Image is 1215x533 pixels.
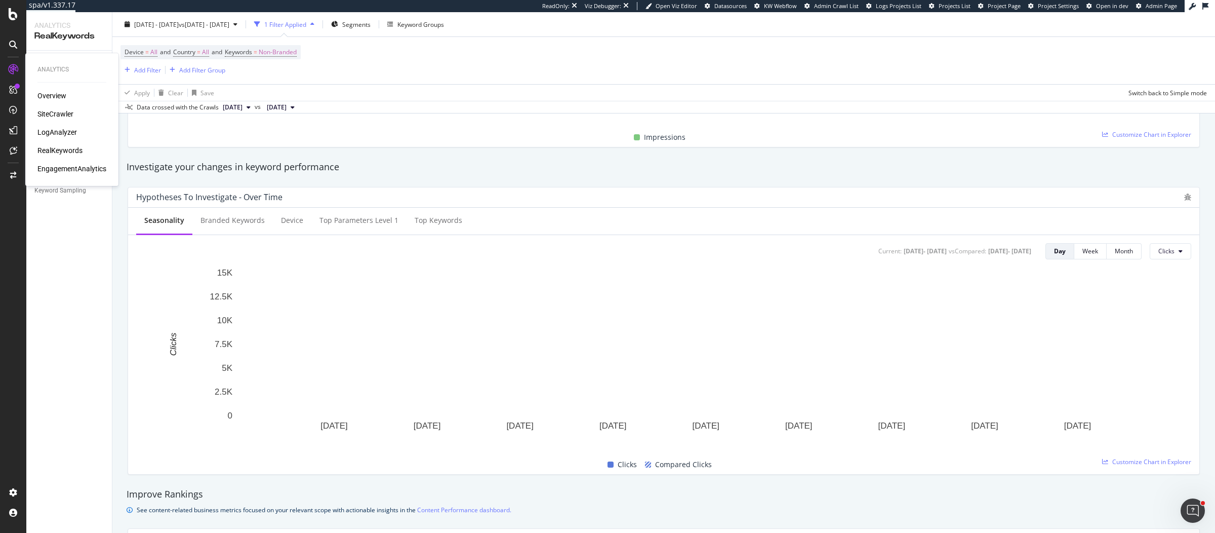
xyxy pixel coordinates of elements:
[254,48,257,56] span: =
[120,16,241,32] button: [DATE] - [DATE]vs[DATE] - [DATE]
[949,247,986,255] div: vs Compared :
[705,2,747,10] a: Datasources
[1064,421,1091,431] text: [DATE]
[200,88,214,97] div: Save
[383,16,448,32] button: Keyword Groups
[228,411,232,421] text: 0
[1181,499,1205,523] iframe: Intercom live chat
[1038,2,1079,10] span: Project Settings
[34,185,86,196] div: Keyword Sampling
[644,131,685,143] span: Impressions
[599,421,627,431] text: [DATE]
[1146,2,1177,10] span: Admin Page
[281,215,303,225] div: Device
[971,421,998,431] text: [DATE]
[342,20,371,28] span: Segments
[414,421,441,431] text: [DATE]
[263,101,299,113] button: [DATE]
[188,85,214,101] button: Save
[37,91,66,101] a: Overview
[127,505,1201,515] div: info banner
[327,16,375,32] button: Segments
[878,421,906,431] text: [DATE]
[127,488,1201,501] div: Improve Rankings
[179,20,229,28] span: vs [DATE] - [DATE]
[264,20,306,28] div: 1 Filter Applied
[1028,2,1079,10] a: Project Settings
[267,103,287,112] span: 2025 Mar. 1st
[397,20,444,28] div: Keyword Groups
[34,20,104,30] div: Analytics
[785,421,813,431] text: [DATE]
[127,161,1201,174] div: Investigate your changes in keyword performance
[137,505,511,515] div: See content-related business metrics focused on your relevant scope with actionable insights in the
[1107,243,1142,259] button: Month
[37,109,73,119] a: SiteCrawler
[200,215,265,225] div: Branded Keywords
[217,268,233,278] text: 15K
[939,2,970,10] span: Projects List
[34,185,105,196] a: Keyword Sampling
[1124,85,1207,101] button: Switch back to Simple mode
[145,48,149,56] span: =
[1102,458,1191,466] a: Customize Chart in Explorer
[134,20,179,28] span: [DATE] - [DATE]
[168,88,183,97] div: Clear
[250,16,318,32] button: 1 Filter Applied
[754,2,797,10] a: KW Webflow
[814,2,859,10] span: Admin Crawl List
[160,48,171,56] span: and
[764,2,797,10] span: KW Webflow
[319,215,398,225] div: Top parameters Level 1
[1074,243,1107,259] button: Week
[506,421,534,431] text: [DATE]
[1112,130,1191,139] span: Customize Chart in Explorer
[150,45,157,59] span: All
[1150,243,1191,259] button: Clicks
[804,2,859,10] a: Admin Crawl List
[1128,88,1207,97] div: Switch back to Simple mode
[542,2,570,10] div: ReadOnly:
[120,64,161,76] button: Add Filter
[202,45,209,59] span: All
[585,2,621,10] div: Viz Debugger:
[618,459,637,471] span: Clicks
[1045,243,1074,259] button: Day
[215,339,233,349] text: 7.5K
[645,2,697,10] a: Open Viz Editor
[120,85,150,101] button: Apply
[904,247,947,255] div: [DATE] - [DATE]
[878,247,902,255] div: Current:
[217,316,233,325] text: 10K
[37,145,83,156] a: RealKeywords
[212,48,222,56] span: and
[1136,2,1177,10] a: Admin Page
[1054,247,1066,255] div: Day
[222,363,232,373] text: 5K
[223,103,242,112] span: 2025 Jun. 14th
[136,192,282,202] div: Hypotheses to Investigate - Over Time
[37,164,106,174] a: EngagementAnalytics
[34,30,104,42] div: RealKeywords
[166,64,225,76] button: Add Filter Group
[215,387,233,397] text: 2.5K
[225,48,252,56] span: Keywords
[37,127,77,137] div: LogAnalyzer
[255,102,263,111] span: vs
[173,48,195,56] span: Country
[1184,194,1191,201] div: bug
[1102,130,1191,139] a: Customize Chart in Explorer
[417,505,511,515] a: Content Performance dashboard.
[415,215,462,225] div: Top Keywords
[320,421,348,431] text: [DATE]
[988,247,1031,255] div: [DATE] - [DATE]
[929,2,970,10] a: Projects List
[1086,2,1128,10] a: Open in dev
[1082,247,1098,255] div: Week
[866,2,921,10] a: Logs Projects List
[656,2,697,10] span: Open Viz Editor
[876,2,921,10] span: Logs Projects List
